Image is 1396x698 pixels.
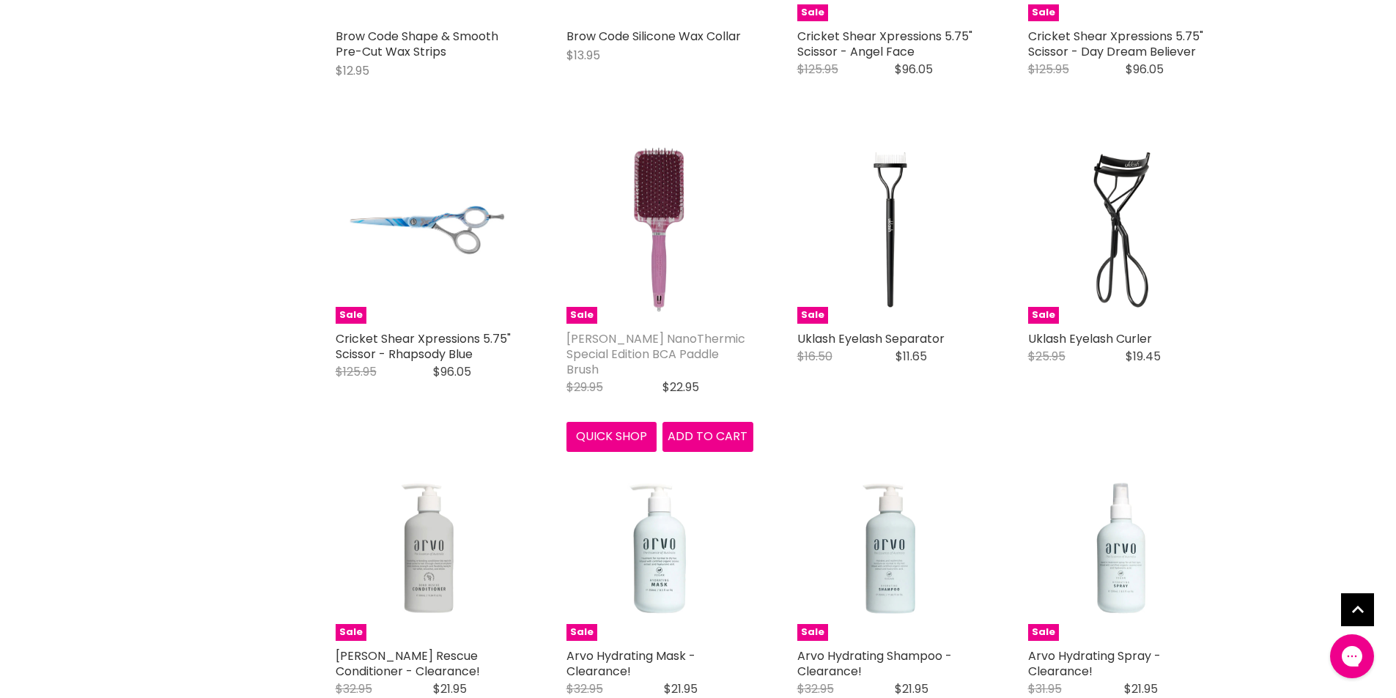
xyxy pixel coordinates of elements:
[336,454,522,641] a: Arvo Bond Rescue Conditioner - Clearance! Sale
[668,428,747,445] span: Add to cart
[566,422,657,451] button: Quick shop
[1126,348,1161,365] span: $19.45
[336,624,366,641] span: Sale
[1028,680,1062,697] span: $31.95
[336,62,369,79] span: $12.95
[566,454,753,641] a: Arvo Hydrating Mask - Clearance! Sale
[433,363,471,380] span: $96.05
[797,454,984,641] img: Arvo Hydrating Shampoo - Clearance!
[797,454,984,641] a: Arvo Hydrating Shampoo - Clearance! Sale
[1126,61,1164,78] span: $96.05
[797,647,952,680] a: Arvo Hydrating Shampoo - Clearance!
[336,647,480,680] a: [PERSON_NAME] Rescue Conditioner - Clearance!
[336,28,498,60] a: Brow Code Shape & Smooth Pre-Cut Wax Strips
[566,379,603,396] span: $29.95
[1028,61,1069,78] span: $125.95
[566,647,695,680] a: Arvo Hydrating Mask - Clearance!
[566,307,597,324] span: Sale
[1028,454,1215,641] img: Arvo Hydrating Spray - Clearance!
[566,330,745,378] a: [PERSON_NAME] NanoThermic Special Edition BCA Paddle Brush
[566,47,600,64] span: $13.95
[1028,307,1059,324] span: Sale
[1028,4,1059,21] span: Sale
[336,137,522,324] a: Cricket Shear Xpressions 5.75" Scissor - Rhapsody Blue Cricket Shear Xpressions 5.75" Scissor - R...
[797,330,945,347] a: Uklash Eyelash Separator
[797,348,832,365] span: $16.50
[821,137,960,324] img: Uklash Eyelash Separator
[797,624,828,641] span: Sale
[566,28,741,45] a: Brow Code Silicone Wax Collar
[895,348,927,365] span: $11.65
[1028,624,1059,641] span: Sale
[336,363,377,380] span: $125.95
[1028,330,1152,347] a: Uklash Eyelash Curler
[797,137,984,324] a: Uklash Eyelash Separator Sale
[433,680,467,697] span: $21.95
[336,307,366,324] span: Sale
[662,379,699,396] span: $22.95
[566,624,597,641] span: Sale
[336,454,522,641] img: Arvo Bond Rescue Conditioner - Clearance!
[662,422,753,451] button: Add to cart
[1028,137,1215,324] a: Uklash Eyelash Curler Sale
[895,680,928,697] span: $21.95
[336,139,522,322] img: Cricket Shear Xpressions 5.75" Scissor - Rhapsody Blue
[797,4,828,21] span: Sale
[566,137,753,324] a: Olivia Garden NanoThermic Special Edition BCA Paddle Brush Sale
[336,330,511,363] a: Cricket Shear Xpressions 5.75" Scissor - Rhapsody Blue
[1028,647,1161,680] a: Arvo Hydrating Spray - Clearance!
[797,307,828,324] span: Sale
[797,61,838,78] span: $125.95
[797,680,834,697] span: $32.95
[664,680,698,697] span: $21.95
[1323,629,1381,683] iframe: Gorgias live chat messenger
[1028,28,1203,60] a: Cricket Shear Xpressions 5.75" Scissor - Day Dream Believer
[566,454,753,641] img: Arvo Hydrating Mask - Clearance!
[336,680,372,697] span: $32.95
[1028,348,1066,365] span: $25.95
[1028,454,1215,641] a: Arvo Hydrating Spray - Clearance! Sale
[797,28,972,60] a: Cricket Shear Xpressions 5.75" Scissor - Angel Face
[566,680,603,697] span: $32.95
[895,61,933,78] span: $96.05
[566,137,753,324] img: Olivia Garden NanoThermic Special Edition BCA Paddle Brush
[1124,680,1158,697] span: $21.95
[1052,137,1191,324] img: Uklash Eyelash Curler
